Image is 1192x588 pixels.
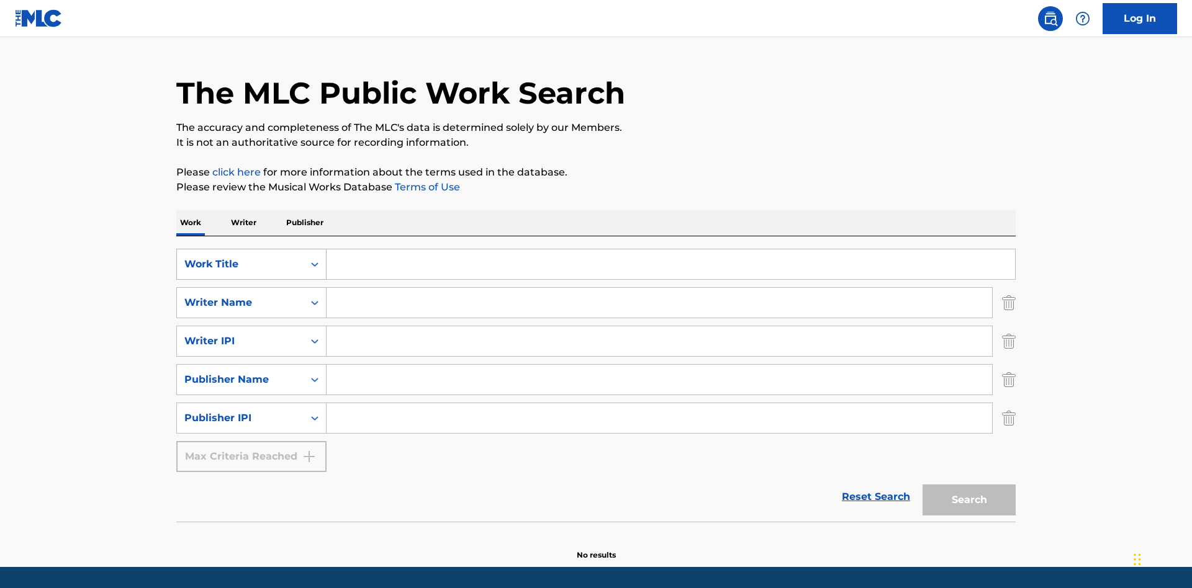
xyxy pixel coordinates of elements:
p: Publisher [282,210,327,236]
p: Please for more information about the terms used in the database. [176,165,1016,180]
iframe: Chat Widget [1130,528,1192,588]
p: Writer [227,210,260,236]
img: Delete Criterion [1002,364,1016,395]
a: Log In [1103,3,1177,34]
div: Publisher IPI [184,411,296,425]
div: Help [1070,6,1095,31]
div: Drag [1134,541,1141,578]
img: MLC Logo [15,9,63,27]
div: Writer Name [184,295,296,310]
p: Please review the Musical Works Database [176,180,1016,195]
p: Work [176,210,205,236]
a: Reset Search [836,483,916,510]
img: Delete Criterion [1002,287,1016,318]
div: Writer IPI [184,334,296,349]
div: Work Title [184,257,296,272]
div: Publisher Name [184,372,296,387]
a: Terms of Use [392,181,460,193]
a: click here [212,166,261,178]
img: Delete Criterion [1002,326,1016,357]
form: Search Form [176,249,1016,522]
img: Delete Criterion [1002,403,1016,434]
a: Public Search [1038,6,1063,31]
p: No results [577,535,616,561]
p: The accuracy and completeness of The MLC's data is determined solely by our Members. [176,120,1016,135]
p: It is not an authoritative source for recording information. [176,135,1016,150]
img: help [1075,11,1090,26]
img: search [1043,11,1058,26]
h1: The MLC Public Work Search [176,74,625,112]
